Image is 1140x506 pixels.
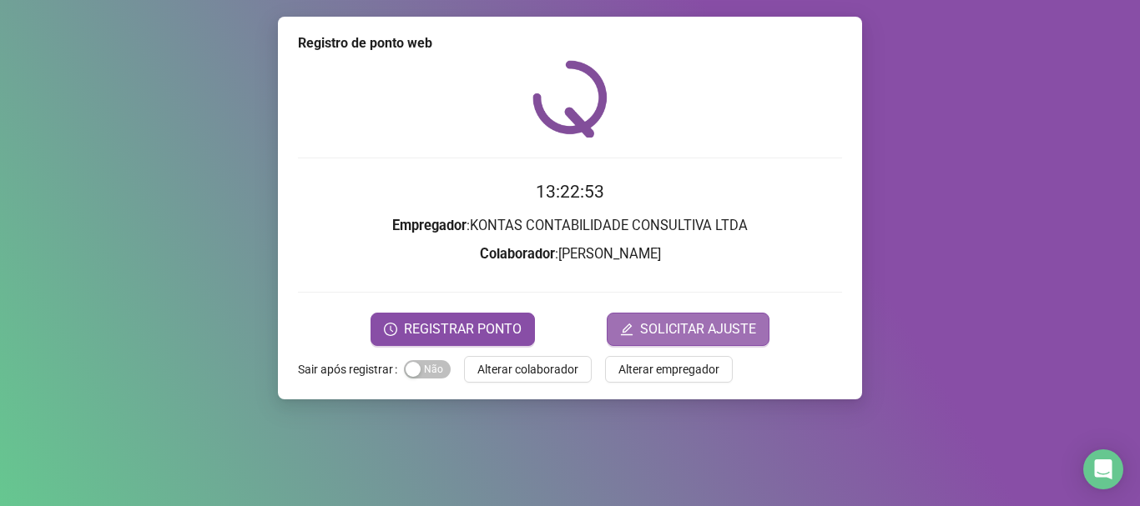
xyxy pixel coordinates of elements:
button: REGISTRAR PONTO [371,313,535,346]
span: Alterar colaborador [477,360,578,378]
h3: : KONTAS CONTABILIDADE CONSULTIVA LTDA [298,215,842,237]
img: QRPoint [532,60,608,138]
span: REGISTRAR PONTO [404,319,522,339]
span: clock-circle [384,323,397,336]
div: Registro de ponto web [298,33,842,53]
div: Open Intercom Messenger [1083,449,1123,489]
span: SOLICITAR AJUSTE [640,319,756,339]
span: edit [620,323,633,336]
time: 13:22:53 [536,182,604,202]
button: editSOLICITAR AJUSTE [607,313,769,346]
strong: Empregador [392,218,467,233]
strong: Colaborador [480,246,555,262]
span: Alterar empregador [618,360,719,378]
button: Alterar colaborador [464,356,592,383]
button: Alterar empregador [605,356,733,383]
h3: : [PERSON_NAME] [298,243,842,265]
label: Sair após registrar [298,356,404,383]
